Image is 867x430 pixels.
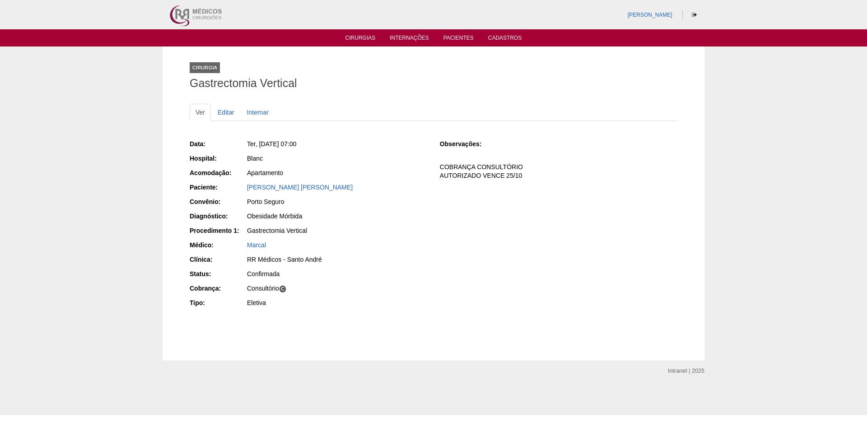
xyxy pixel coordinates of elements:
[488,35,522,44] a: Cadastros
[247,184,353,191] a: [PERSON_NAME] [PERSON_NAME]
[247,298,427,307] div: Eletiva
[190,168,246,177] div: Acomodação:
[440,163,677,180] p: COBRANÇA CONSULTÓRIO AUTORIZADO VENCE 25/10
[190,255,246,264] div: Clínica:
[190,284,246,293] div: Cobrança:
[247,284,427,293] div: Consultório
[190,298,246,307] div: Tipo:
[190,212,246,221] div: Diagnóstico:
[443,35,474,44] a: Pacientes
[279,285,287,293] span: C
[247,269,427,278] div: Confirmada
[247,140,296,148] span: Ter, [DATE] 07:00
[190,154,246,163] div: Hospital:
[247,241,266,249] a: Marcal
[190,139,246,148] div: Data:
[190,62,220,73] div: Cirurgia
[247,212,427,221] div: Obesidade Mórbida
[190,183,246,192] div: Paciente:
[345,35,376,44] a: Cirurgias
[668,366,704,375] div: Intranet | 2025
[247,255,427,264] div: RR Médicos - Santo André
[190,78,677,89] h1: Gastrectomia Vertical
[247,226,427,235] div: Gastrectomia Vertical
[247,197,427,206] div: Porto Seguro
[190,269,246,278] div: Status:
[440,139,496,148] div: Observações:
[190,104,211,121] a: Ver
[247,154,427,163] div: Blanc
[212,104,240,121] a: Editar
[190,197,246,206] div: Convênio:
[190,240,246,250] div: Médico:
[190,226,246,235] div: Procedimento 1:
[390,35,429,44] a: Internações
[692,12,697,18] i: Sair
[241,104,275,121] a: Internar
[628,12,672,18] a: [PERSON_NAME]
[247,168,427,177] div: Apartamento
